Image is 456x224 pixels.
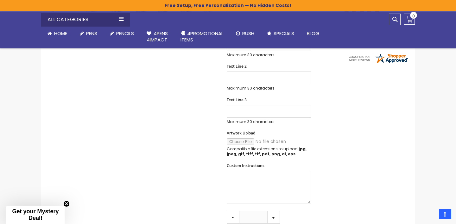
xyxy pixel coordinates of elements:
[227,146,311,157] p: Compatible file extensions to upload:
[227,146,307,157] strong: jpg, jpeg, gif, tiff, tif, pdf, png, ai, eps
[227,64,247,69] span: Text Line 2
[41,13,130,27] div: All Categories
[227,86,311,91] p: Maximum 30 characters
[242,30,254,37] span: Rush
[73,27,104,40] a: Pens
[227,119,311,124] p: Maximum 30 characters
[412,13,415,19] span: 0
[180,30,223,43] span: 4PROMOTIONAL ITEMS
[227,163,264,168] span: Custom Instructions
[41,27,73,40] a: Home
[274,30,294,37] span: Specials
[267,211,280,224] a: +
[86,30,97,37] span: Pens
[116,30,134,37] span: Pencils
[227,130,255,136] span: Artwork Upload
[307,30,319,37] span: Blog
[439,209,451,219] a: Top
[404,14,415,25] a: 0
[63,201,70,207] button: Close teaser
[227,211,239,224] a: -
[6,206,65,224] div: Get your Mystery Deal!Close teaser
[348,53,408,64] img: 4pens.com widget logo
[227,97,247,103] span: Text Line 3
[174,27,230,47] a: 4PROMOTIONALITEMS
[54,30,67,37] span: Home
[140,27,174,47] a: 4Pens4impact
[227,53,311,58] p: Maximum 30 characters
[12,208,59,221] span: Get your Mystery Deal!
[104,27,140,40] a: Pencils
[348,60,408,65] a: 4pens.com certificate URL
[230,27,261,40] a: Rush
[261,27,301,40] a: Specials
[301,27,326,40] a: Blog
[147,30,168,43] span: 4Pens 4impact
